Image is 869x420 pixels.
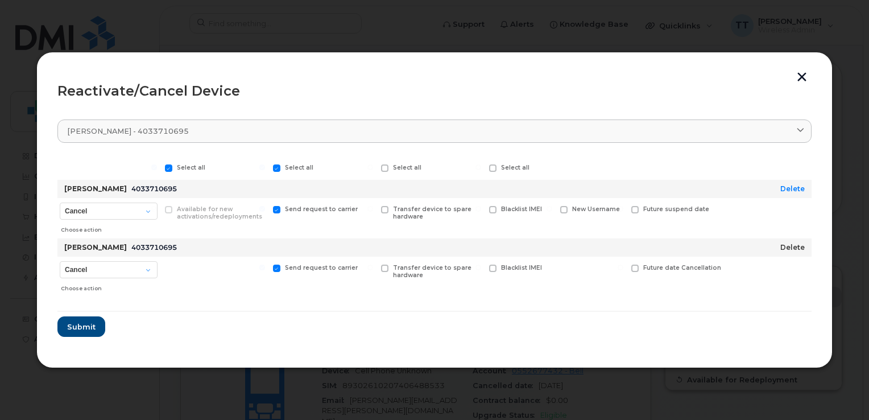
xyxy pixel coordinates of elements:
[67,126,189,137] span: [PERSON_NAME] - 4033710695
[367,164,373,170] input: Select all
[547,206,552,212] input: New Username
[259,164,265,170] input: Select all
[285,264,358,271] span: Send request to carrier
[475,265,481,270] input: Blacklist IMEI
[643,264,721,271] span: Future date Cancellation
[393,164,421,171] span: Select all
[501,264,542,271] span: Blacklist IMEI
[572,205,620,213] span: New Username
[501,164,529,171] span: Select all
[285,164,313,171] span: Select all
[177,205,262,220] span: Available for new activations/redeployments
[131,184,177,193] span: 4033710695
[618,206,623,212] input: Future suspend date
[475,206,481,212] input: Blacklist IMEI
[393,205,471,220] span: Transfer device to spare hardware
[780,243,805,252] a: Delete
[131,243,177,252] span: 4033710695
[367,265,373,270] input: Transfer device to spare hardware
[501,205,542,213] span: Blacklist IMEI
[780,184,805,193] a: Delete
[618,265,623,270] input: Future date Cancellation
[393,264,471,279] span: Transfer device to spare hardware
[367,206,373,212] input: Transfer device to spare hardware
[643,205,709,213] span: Future suspend date
[285,205,358,213] span: Send request to carrier
[57,84,812,98] div: Reactivate/Cancel Device
[177,164,205,171] span: Select all
[57,120,812,143] a: [PERSON_NAME] - 4033710695
[259,265,265,270] input: Send request to carrier
[475,164,481,170] input: Select all
[259,206,265,212] input: Send request to carrier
